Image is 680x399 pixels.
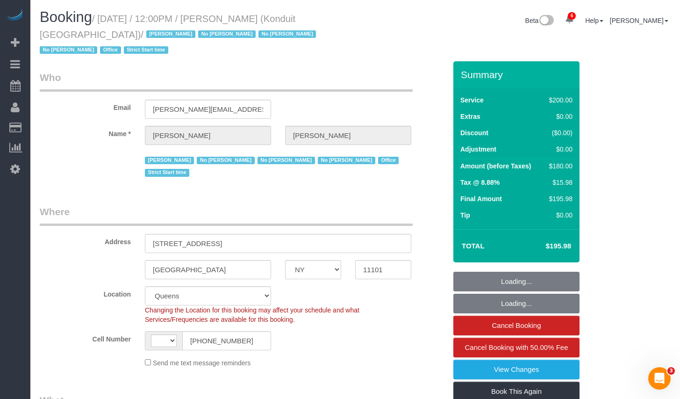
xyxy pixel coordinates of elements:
[460,210,470,220] label: Tip
[145,157,194,164] span: [PERSON_NAME]
[568,12,576,20] span: 6
[460,112,480,121] label: Extras
[545,112,573,121] div: $0.00
[538,15,554,27] img: New interface
[258,30,316,38] span: No [PERSON_NAME]
[518,242,571,250] h4: $195.98
[453,316,580,335] a: Cancel Booking
[525,17,554,24] a: Beta
[667,367,675,375] span: 3
[124,46,168,54] span: Strict Start time
[40,14,319,56] small: / [DATE] / 12:00PM / [PERSON_NAME] (Konduit [GEOGRAPHIC_DATA])
[462,242,485,250] strong: Total
[285,126,411,145] input: Last Name
[545,145,573,154] div: $0.00
[258,157,315,164] span: No [PERSON_NAME]
[460,128,488,138] label: Discount
[40,46,97,54] span: No [PERSON_NAME]
[460,194,502,203] label: Final Amount
[545,95,573,105] div: $200.00
[100,46,121,54] span: Office
[146,30,195,38] span: [PERSON_NAME]
[6,9,24,22] img: Automaid Logo
[182,331,271,350] input: Cell Number
[460,178,500,187] label: Tax @ 8.88%
[145,306,359,323] span: Changing the Location for this booking may affect your schedule and what Services/Frequencies are...
[585,17,603,24] a: Help
[545,161,573,171] div: $180.00
[33,286,138,299] label: Location
[460,95,484,105] label: Service
[648,367,671,390] iframe: Intercom live chat
[453,360,580,379] a: View Changes
[465,343,568,351] span: Cancel Booking with 50.00% Fee
[145,260,271,279] input: City
[40,9,92,25] span: Booking
[40,205,413,226] legend: Where
[33,234,138,247] label: Address
[461,69,575,80] h3: Summary
[33,126,138,138] label: Name *
[545,128,573,138] div: ($0.00)
[145,126,271,145] input: First Name
[545,178,573,187] div: $15.98
[378,157,399,164] span: Office
[40,29,319,56] span: /
[145,100,271,119] input: Email
[318,157,375,164] span: No [PERSON_NAME]
[153,359,251,367] span: Send me text message reminders
[610,17,668,24] a: [PERSON_NAME]
[545,194,573,203] div: $195.98
[460,145,496,154] label: Adjustment
[40,71,413,92] legend: Who
[460,161,531,171] label: Amount (before Taxes)
[198,30,256,38] span: No [PERSON_NAME]
[33,331,138,344] label: Cell Number
[33,100,138,112] label: Email
[560,9,579,30] a: 6
[453,338,580,357] a: Cancel Booking with 50.00% Fee
[197,157,254,164] span: No [PERSON_NAME]
[145,169,189,176] span: Strict Start time
[355,260,411,279] input: Zip Code
[545,210,573,220] div: $0.00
